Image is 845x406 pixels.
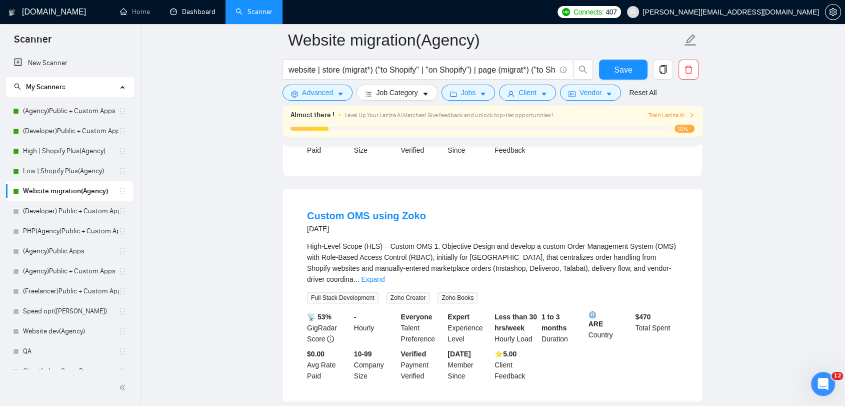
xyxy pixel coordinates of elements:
li: (Agency)Public + Custom Apps [6,101,133,121]
button: delete [678,60,698,80]
a: Website migration(Agency) [23,181,118,201]
li: New Scanner [6,53,133,73]
span: search [573,65,592,74]
span: holder [118,127,126,135]
a: (Agency)Public + Custom Apps [23,261,118,281]
button: copy [653,60,673,80]
a: setting [825,8,841,16]
div: ✅ How To: Connect your agency to [DOMAIN_NAME] [20,278,167,299]
p: Здравствуйте! 👋 [20,71,180,88]
li: (Developer)Public + Custom Apps [6,121,133,141]
span: 12 [831,372,843,380]
b: 📡 53% [307,313,331,321]
a: QA [23,341,118,361]
img: Profile image for Nazar [138,16,158,36]
button: search [573,60,593,80]
span: info-circle [560,67,566,73]
span: holder [118,347,126,355]
div: Member Since [445,348,492,381]
div: ✅ How To: Connect your agency to [DOMAIN_NAME] [14,274,185,303]
a: homeHome [120,8,150,16]
span: user [507,90,514,98]
li: QA [6,341,133,361]
img: 🌐 [589,311,596,318]
span: holder [118,227,126,235]
iframe: Intercom live chat [811,372,835,396]
li: Low | Shopify Plus(Agency) [6,161,133,181]
span: right [688,112,694,118]
div: Experience Level [445,311,492,344]
span: My Scanners [14,83,65,91]
div: Отправить сообщение [20,201,167,211]
div: Hourly Load [492,311,539,344]
b: $ 470 [635,313,650,321]
button: Помощь [133,312,200,352]
span: user [629,9,636,16]
span: edit [684,34,697,47]
a: Speed opt([PERSON_NAME]) [23,301,118,321]
img: Profile image for Viktor [119,16,139,36]
span: Поиск по статьям [20,255,91,266]
span: Advanced [302,87,333,98]
div: Отправить сообщениеОбычно мы отвечаем в течение менее минуты [10,192,190,241]
a: (Agency)Public + Custom Apps [23,101,118,121]
span: folder [450,90,457,98]
span: setting [825,8,840,16]
div: High-Level Scope (HLS) – Custom OMS 1. Objective Design and develop a custom Order Management Sys... [307,241,678,285]
div: • 1 дн. назад [65,168,111,179]
b: 10-99 [354,350,372,358]
div: Talent Preference [399,311,446,344]
button: settingAdvancedcaret-down [282,85,352,101]
a: High | Shopify Plus(Agency) [23,141,118,161]
span: 10% [674,125,694,133]
a: (Developer)Public + Custom Apps [23,121,118,141]
div: Total Spent [633,311,680,344]
span: info-circle [327,335,334,342]
span: My Scanners [26,83,65,91]
span: setting [291,90,298,98]
span: holder [118,187,126,195]
p: Чем мы можем помочь? [20,88,180,122]
b: $0.00 [307,350,324,358]
span: Full Stack Development [307,292,378,303]
b: Verified [401,350,426,358]
b: Less than 30 hrs/week [494,313,537,332]
li: (Agency)Public Apps [6,241,133,261]
img: upwork-logo.png [562,8,570,16]
span: holder [118,147,126,155]
a: searchScanner [235,8,272,16]
span: Client [518,87,536,98]
div: Country [586,311,633,344]
img: logo [8,5,15,21]
div: [DATE] [307,223,426,235]
div: 🔠 GigRadar Search Syntax: Query Operators for Optimized Job Searches [14,303,185,332]
span: idcard [568,90,575,98]
b: - [354,313,356,321]
span: Чат [93,337,106,344]
span: search [14,83,21,90]
li: Shopify App Store D [6,361,133,381]
span: Connects: [573,7,603,18]
span: Vendor [579,87,601,98]
span: Jobs [461,87,476,98]
div: Profile image for DimaОцініть бесідуDima•1 дн. назад [10,150,189,187]
a: New Scanner [14,53,125,73]
button: Save [599,60,647,80]
button: folderJobscaret-down [441,85,495,101]
li: PHP(Agency)Public + Custom Apps [6,221,133,241]
button: idcardVendorcaret-down [560,85,621,101]
b: [DATE] [447,350,470,358]
li: Website migration(Agency) [6,181,133,201]
button: barsJob Categorycaret-down [356,85,437,101]
div: GigRadar Score [305,311,352,344]
span: holder [118,267,126,275]
a: (Agency)Public Apps [23,241,118,261]
div: Avg Rate Paid [305,348,352,381]
div: 🔠 GigRadar Search Syntax: Query Operators for Optimized Job Searches [20,307,167,328]
span: Помощь [151,337,181,344]
a: (Freelancer)Public + Custom Apps [23,281,118,301]
li: (Freelancer)Public + Custom Apps [6,281,133,301]
span: holder [118,207,126,215]
span: holder [118,167,126,175]
div: Client Feedback [492,348,539,381]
